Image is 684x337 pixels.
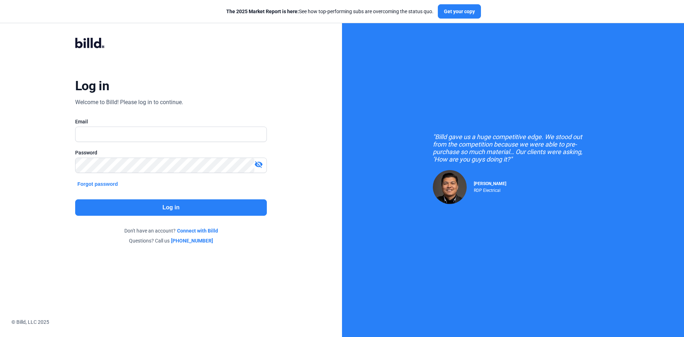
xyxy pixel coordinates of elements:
div: RDP Electrical [474,186,506,193]
a: [PHONE_NUMBER] [171,237,213,244]
div: Log in [75,78,109,94]
button: Get your copy [438,4,481,19]
a: Connect with Billd [177,227,218,234]
span: The 2025 Market Report is here: [226,9,299,14]
img: Raul Pacheco [433,170,467,204]
div: Password [75,149,267,156]
div: Don't have an account? [75,227,267,234]
span: [PERSON_NAME] [474,181,506,186]
mat-icon: visibility_off [254,160,263,169]
div: Questions? Call us [75,237,267,244]
div: Email [75,118,267,125]
div: Welcome to Billd! Please log in to continue. [75,98,183,107]
button: Log in [75,199,267,216]
div: "Billd gave us a huge competitive edge. We stood out from the competition because we were able to... [433,133,593,163]
button: Forgot password [75,180,120,188]
div: See how top-performing subs are overcoming the status quo. [226,8,434,15]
